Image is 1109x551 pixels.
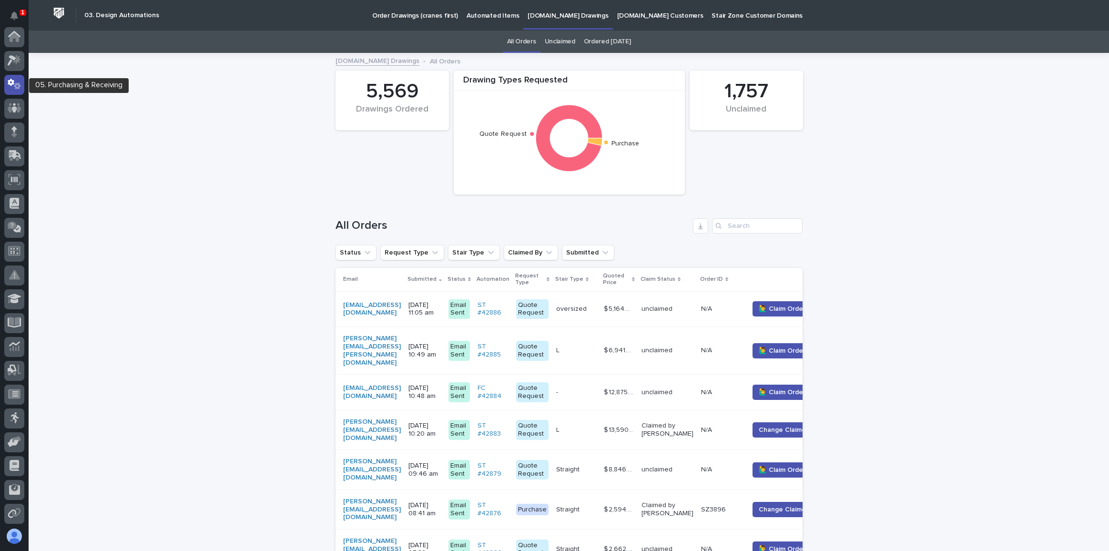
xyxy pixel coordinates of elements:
[336,450,830,490] tr: [PERSON_NAME][EMAIL_ADDRESS][DOMAIN_NAME] [DATE] 09:46 amEmail SentST #42879 Quote RequestStraigh...
[641,388,693,397] p: unclaimed
[12,11,24,27] div: Notifications1
[604,303,636,313] p: $ 5,164.00
[448,299,470,319] div: Email Sent
[759,425,808,435] span: Change Claimer
[336,219,689,233] h1: All Orders
[408,343,441,359] p: [DATE] 10:49 am
[84,11,159,20] h2: 03. Design Automations
[545,31,575,53] a: Unclaimed
[556,504,581,514] p: Straight
[753,422,814,438] button: Change Claimer
[700,274,723,285] p: Order ID
[516,341,549,361] div: Quote Request
[701,387,714,397] p: N/A
[454,75,685,91] div: Drawing Types Requested
[701,424,714,434] p: N/A
[516,460,549,480] div: Quote Request
[507,31,536,53] a: All Orders
[604,424,636,434] p: $ 13,590.00
[408,501,441,518] p: [DATE] 08:41 am
[701,345,714,355] p: N/A
[641,305,693,313] p: unclaimed
[343,498,401,521] a: [PERSON_NAME][EMAIL_ADDRESS][DOMAIN_NAME]
[556,424,561,434] p: L
[336,410,830,449] tr: [PERSON_NAME][EMAIL_ADDRESS][DOMAIN_NAME] [DATE] 10:20 amEmail SentST #42883 Quote RequestLL $ 13...
[641,466,693,474] p: unclaimed
[4,6,24,26] button: Notifications
[336,291,830,327] tr: [EMAIL_ADDRESS][DOMAIN_NAME] [DATE] 11:05 amEmail SentST #42886 Quote Requestoversizedoversized $...
[408,301,441,317] p: [DATE] 11:05 am
[516,420,549,440] div: Quote Request
[753,462,812,478] button: 🙋‍♂️ Claim Order
[604,345,636,355] p: $ 6,941.00
[706,80,787,103] div: 1,757
[759,304,805,314] span: 🙋‍♂️ Claim Order
[603,271,630,288] p: Quoted Price
[759,388,805,397] span: 🙋‍♂️ Claim Order
[753,343,812,358] button: 🙋‍♂️ Claim Order
[448,274,466,285] p: Status
[562,245,614,260] button: Submitted
[759,346,805,356] span: 🙋‍♂️ Claim Order
[408,462,441,478] p: [DATE] 09:46 am
[712,218,803,234] div: Search
[21,9,24,16] p: 1
[516,504,549,516] div: Purchase
[753,502,814,517] button: Change Claimer
[556,464,581,474] p: Straight
[380,245,444,260] button: Request Type
[641,347,693,355] p: unclaimed
[336,327,830,375] tr: [PERSON_NAME][EMAIL_ADDRESS][PERSON_NAME][DOMAIN_NAME] [DATE] 10:49 amEmail SentST #42885 Quote R...
[448,382,470,402] div: Email Sent
[336,245,376,260] button: Status
[641,274,675,285] p: Claim Status
[641,422,693,438] p: Claimed by [PERSON_NAME]
[516,299,549,319] div: Quote Request
[753,301,812,316] button: 🙋‍♂️ Claim Order
[448,341,470,361] div: Email Sent
[448,245,500,260] button: Stair Type
[706,104,787,124] div: Unclaimed
[516,382,549,402] div: Quote Request
[478,384,509,400] a: FC #42884
[430,55,460,66] p: All Orders
[701,303,714,313] p: N/A
[701,464,714,474] p: N/A
[336,375,830,410] tr: [EMAIL_ADDRESS][DOMAIN_NAME] [DATE] 10:48 amEmail SentFC #42884 Quote Request-- $ 12,875.00$ 12,8...
[604,504,636,514] p: $ 2,594.00
[584,31,631,53] a: Ordered [DATE]
[478,462,509,478] a: ST #42879
[478,501,509,518] a: ST #42876
[408,384,441,400] p: [DATE] 10:48 am
[343,384,401,400] a: [EMAIL_ADDRESS][DOMAIN_NAME]
[343,301,401,317] a: [EMAIL_ADDRESS][DOMAIN_NAME]
[759,465,805,475] span: 🙋‍♂️ Claim Order
[448,500,470,520] div: Email Sent
[50,4,68,22] img: Workspace Logo
[641,501,693,518] p: Claimed by [PERSON_NAME]
[604,464,636,474] p: $ 8,846.00
[336,55,419,66] a: [DOMAIN_NAME] Drawings
[407,274,437,285] p: Submitted
[478,422,509,438] a: ST #42883
[555,274,583,285] p: Stair Type
[479,131,527,137] text: Quote Request
[343,335,401,367] a: [PERSON_NAME][EMAIL_ADDRESS][PERSON_NAME][DOMAIN_NAME]
[448,460,470,480] div: Email Sent
[759,505,808,514] span: Change Claimer
[478,301,509,317] a: ST #42886
[556,387,560,397] p: -
[336,490,830,529] tr: [PERSON_NAME][EMAIL_ADDRESS][DOMAIN_NAME] [DATE] 08:41 amEmail SentST #42876 PurchaseStraightStra...
[478,343,509,359] a: ST #42885
[701,504,728,514] p: SZ3896
[448,420,470,440] div: Email Sent
[504,245,558,260] button: Claimed By
[556,303,589,313] p: oversized
[556,345,561,355] p: L
[343,458,401,481] a: [PERSON_NAME][EMAIL_ADDRESS][DOMAIN_NAME]
[343,418,401,442] a: [PERSON_NAME][EMAIL_ADDRESS][DOMAIN_NAME]
[343,274,358,285] p: Email
[611,141,640,147] text: Purchase
[515,271,544,288] p: Request Type
[604,387,636,397] p: $ 12,875.00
